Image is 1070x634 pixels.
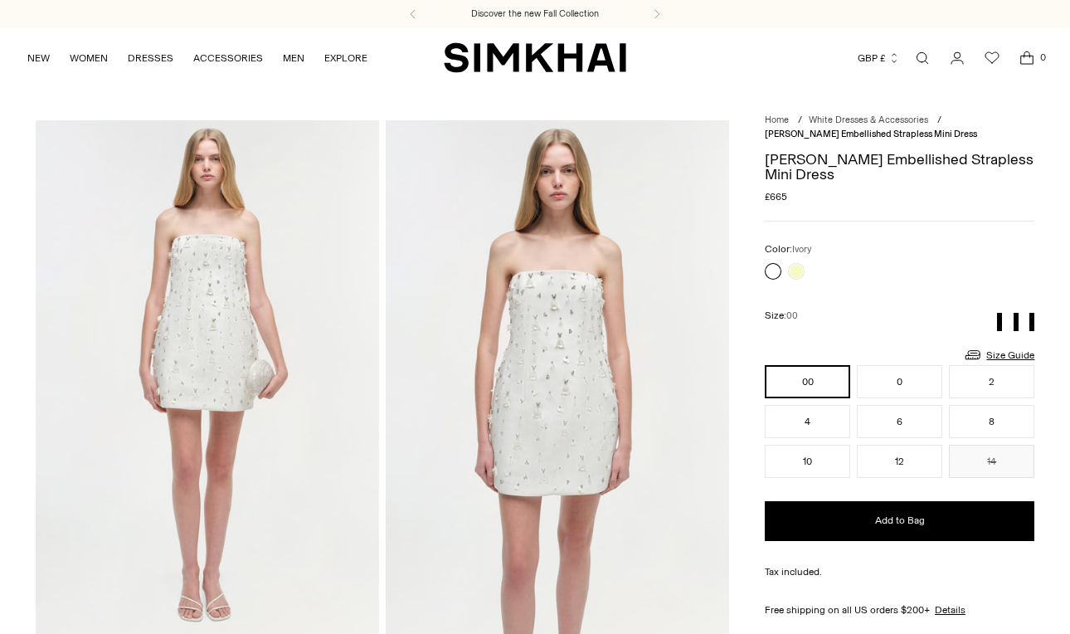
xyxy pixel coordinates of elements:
button: GBP £ [858,40,900,76]
span: [PERSON_NAME] Embellished Strapless Mini Dress [765,129,977,139]
button: 6 [857,405,942,438]
a: Go to the account page [941,41,974,75]
button: 12 [857,445,942,478]
a: White Dresses & Accessories [809,115,928,125]
span: Ivory [792,244,811,255]
div: / [937,114,941,128]
button: 14 [949,445,1034,478]
span: 00 [786,310,798,321]
a: Details [935,602,965,617]
a: Open search modal [906,41,939,75]
button: 8 [949,405,1034,438]
span: 0 [1035,50,1050,65]
a: Size Guide [963,344,1034,365]
button: 0 [857,365,942,398]
a: NEW [27,40,50,76]
div: Free shipping on all US orders $200+ [765,602,1034,617]
a: MEN [283,40,304,76]
a: Home [765,115,789,125]
a: EXPLORE [324,40,367,76]
button: 4 [765,405,850,438]
a: SIMKHAI [444,41,626,74]
a: WOMEN [70,40,108,76]
button: Add to Bag [765,501,1034,541]
div: / [798,114,802,128]
div: Tax included. [765,564,1034,579]
label: Color: [765,241,811,257]
button: 10 [765,445,850,478]
button: 00 [765,365,850,398]
h1: [PERSON_NAME] Embellished Strapless Mini Dress [765,152,1034,182]
a: DRESSES [128,40,173,76]
a: Discover the new Fall Collection [471,7,599,21]
a: ACCESSORIES [193,40,263,76]
span: Add to Bag [875,514,925,528]
button: 2 [949,365,1034,398]
a: Wishlist [975,41,1009,75]
label: Size: [765,308,798,324]
nav: breadcrumbs [765,114,1034,141]
span: £665 [765,189,787,204]
a: Open cart modal [1010,41,1043,75]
